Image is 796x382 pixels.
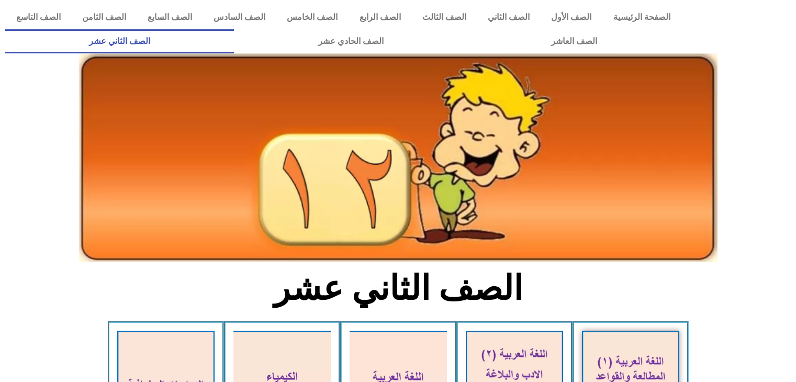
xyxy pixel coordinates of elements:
[225,268,571,309] h2: الصف الثاني عشر
[5,5,71,29] a: الصف التاسع
[541,5,602,29] a: الصف الأول
[411,5,477,29] a: الصف الثالث
[234,29,467,53] a: الصف الحادي عشر
[203,5,276,29] a: الصف السادس
[71,5,137,29] a: الصف الثامن
[477,5,540,29] a: الصف الثاني
[602,5,681,29] a: الصفحة الرئيسية
[137,5,203,29] a: الصف السابع
[467,29,681,53] a: الصف العاشر
[276,5,349,29] a: الصف الخامس
[349,5,411,29] a: الصف الرابع
[5,29,234,53] a: الصف الثاني عشر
